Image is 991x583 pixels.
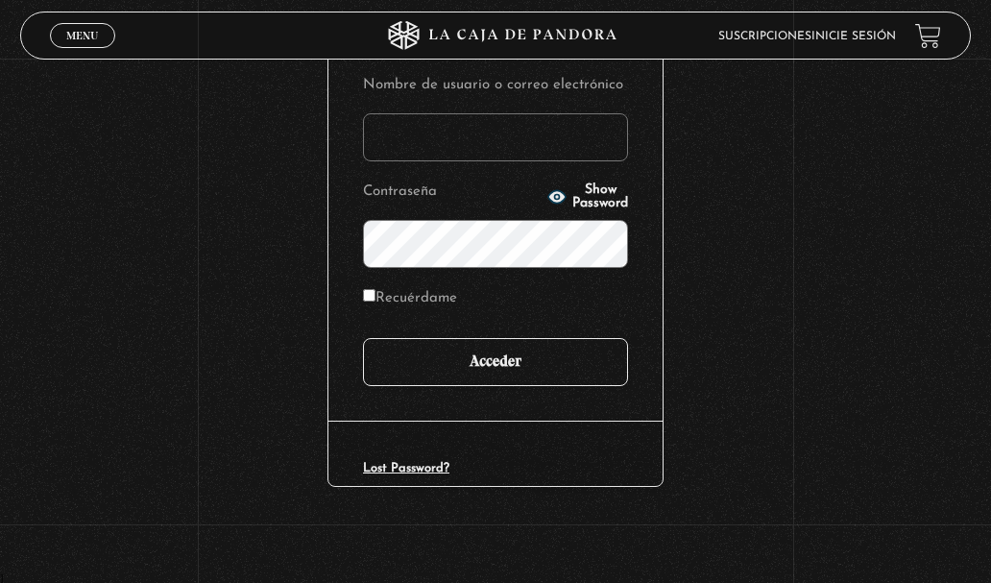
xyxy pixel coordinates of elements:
[811,31,896,42] a: Inicie sesión
[363,179,542,205] label: Contraseña
[718,31,811,42] a: Suscripciones
[547,183,628,210] button: Show Password
[363,462,449,474] a: Lost Password?
[363,289,375,302] input: Recuérdame
[363,72,628,98] label: Nombre de usuario o correo electrónico
[60,46,105,60] span: Cerrar
[66,30,98,41] span: Menu
[915,23,941,49] a: View your shopping cart
[363,285,457,311] label: Recuérdame
[363,338,628,386] input: Acceder
[572,183,628,210] span: Show Password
